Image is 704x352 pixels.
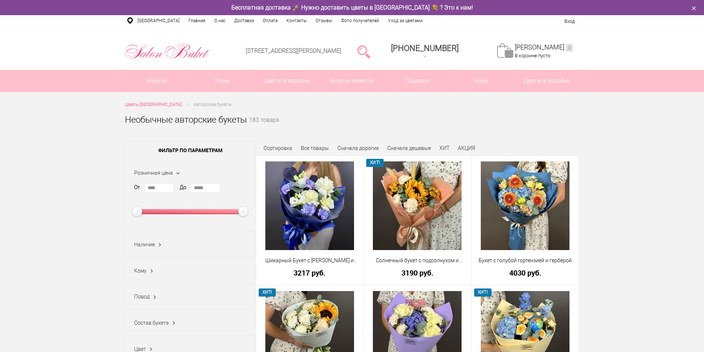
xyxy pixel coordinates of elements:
[320,70,384,92] a: Букеты невесты
[134,268,147,274] span: Кому
[125,42,210,61] img: Цветы Нижний Новгород
[258,15,282,26] a: Оплата
[125,141,256,160] span: Фильтр по параметрам
[249,117,279,135] small: 183 товара
[337,145,379,151] a: Сначала дорогие
[474,288,492,296] span: ХИТ!
[134,184,140,191] label: От
[125,70,190,92] a: Букеты
[282,15,311,26] a: Контакты
[265,161,354,250] img: Шикарный Букет с Розами и Синими Диантусами
[387,41,463,62] a: [PHONE_NUMBER]
[134,346,146,352] span: Цвет
[180,184,186,191] label: До
[373,161,462,250] img: Солнечный букет с подсолнухом и диантусами
[134,170,173,176] span: Розничная цена
[337,15,384,26] a: Фото получателей
[366,159,384,167] span: ХИТ!
[515,43,573,52] a: [PERSON_NAME]
[515,53,550,58] span: В корзине пусто
[119,4,585,11] div: Бесплатная доставка 🚀 Нужно доставить цветы в [GEOGRAPHIC_DATA] 💐 ? Это к нам!
[301,145,329,151] a: Все товары
[384,15,427,26] a: Уход за цветами
[134,294,150,300] span: Повод
[134,320,169,326] span: Состав букета
[476,269,574,277] a: 4030 руб.
[514,70,579,92] a: Цветы в коробке
[184,15,210,26] a: Главная
[263,145,292,151] span: Сортировка
[125,101,182,109] a: Цветы [GEOGRAPHIC_DATA]
[133,15,184,26] a: [GEOGRAPHIC_DATA]
[261,257,359,264] a: Шикарный Букет с [PERSON_NAME] и [PERSON_NAME]
[259,288,276,296] span: ХИТ!
[385,70,449,92] a: Подарки
[134,242,155,247] span: Наличие
[387,145,431,151] a: Сначала дешевые
[194,102,232,107] span: Авторские букеты
[255,70,320,92] a: Цветы в корзине
[125,102,182,107] span: Цветы [GEOGRAPHIC_DATA]
[246,47,341,54] a: [STREET_ADDRESS][PERSON_NAME]
[439,145,449,151] a: ХИТ
[391,44,459,53] span: [PHONE_NUMBER]
[368,269,466,277] a: 3190 руб.
[458,145,475,151] a: АКЦИЯ
[230,15,258,26] a: Доставка
[564,18,575,24] a: Вход
[261,269,359,277] a: 3217 руб.
[566,44,573,52] ins: 0
[476,257,574,264] a: Букет с голубой гортензией и герберой мини
[125,113,247,126] h1: Необычные авторские букеты
[190,70,255,92] a: Розы
[368,257,466,264] a: Солнечный букет с подсолнухом и диантусами
[311,15,337,26] a: Отзывы
[210,15,230,26] a: О нас
[481,161,569,250] img: Букет с голубой гортензией и герберой мини
[449,70,514,92] span: Кому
